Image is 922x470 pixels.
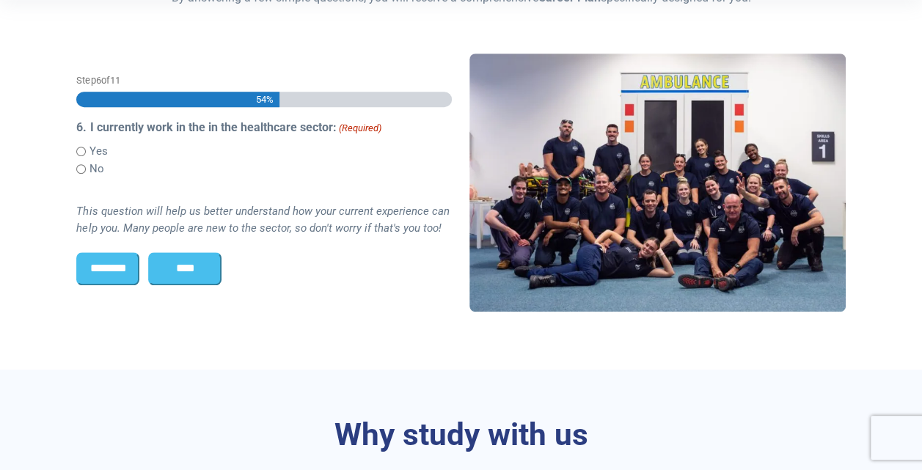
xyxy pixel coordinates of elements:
label: Yes [89,143,107,160]
legend: 6. I currently work in the in the healthcare sector: [76,119,452,136]
span: (Required) [337,121,381,136]
h3: Why study with us [76,416,845,454]
label: No [89,161,103,177]
span: 54% [255,92,274,107]
i: This question will help us better understand how your current experience can help you. Many peopl... [76,205,449,235]
span: 6 [95,75,100,86]
p: Step of [76,73,452,87]
span: 11 [109,75,120,86]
